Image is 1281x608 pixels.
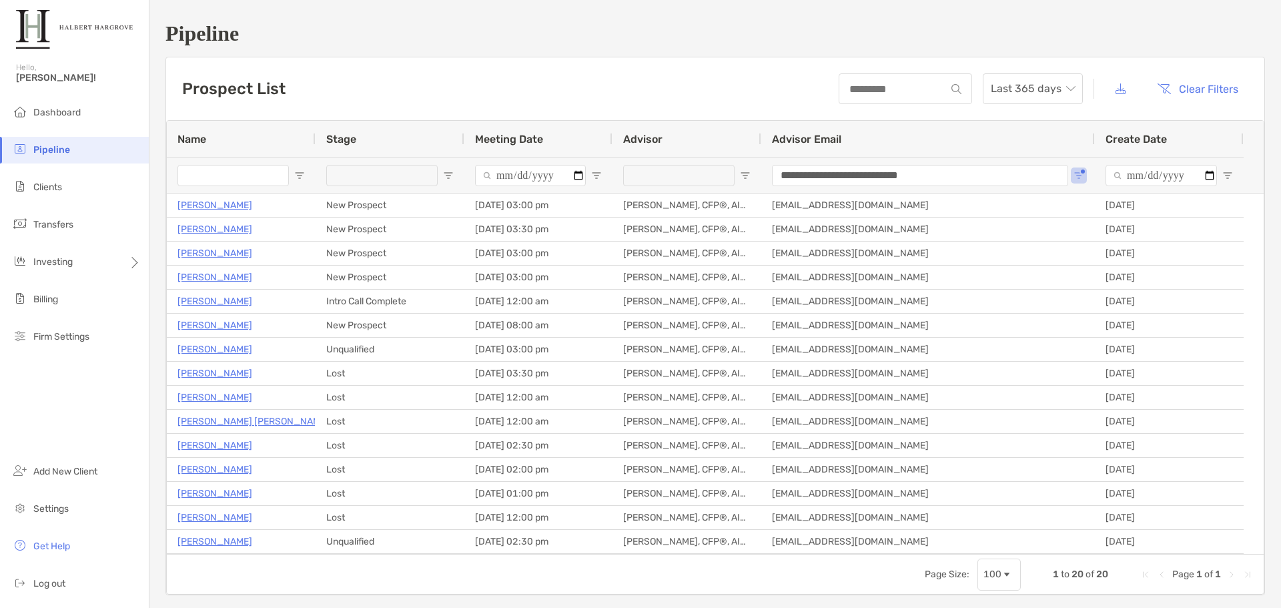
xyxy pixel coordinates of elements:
span: Name [177,133,206,145]
img: firm-settings icon [12,328,28,344]
div: Next Page [1226,569,1237,580]
input: Name Filter Input [177,165,289,186]
a: [PERSON_NAME] [177,509,252,526]
span: 1 [1215,569,1221,580]
div: [DATE] 12:00 am [464,386,612,409]
a: [PERSON_NAME] [177,437,252,454]
span: to [1061,569,1070,580]
img: input icon [951,84,961,94]
div: Unqualified [316,338,464,361]
a: [PERSON_NAME] [177,533,252,550]
button: Open Filter Menu [443,170,454,181]
div: Lost [316,506,464,529]
div: [DATE] 03:00 pm [464,242,612,265]
span: Create Date [1106,133,1167,145]
div: [DATE] [1095,194,1244,217]
div: [PERSON_NAME], CFP®, AIF® [612,410,761,433]
img: get-help icon [12,537,28,553]
div: Unqualified [316,530,464,553]
h3: Prospect List [182,79,286,98]
span: 1 [1053,569,1059,580]
div: [DATE] [1095,386,1244,409]
button: Open Filter Menu [740,170,751,181]
div: 100 [983,569,1001,580]
div: Lost [316,458,464,481]
div: [DATE] 03:30 pm [464,218,612,241]
span: Dashboard [33,107,81,118]
div: Lost [316,482,464,505]
input: Create Date Filter Input [1106,165,1217,186]
button: Open Filter Menu [1074,170,1084,181]
div: [PERSON_NAME], CFP®, AIF® [612,458,761,481]
div: Lost [316,434,464,457]
div: [DATE] [1095,338,1244,361]
p: [PERSON_NAME] [177,269,252,286]
a: [PERSON_NAME] [177,341,252,358]
p: [PERSON_NAME] [177,197,252,214]
span: Stage [326,133,356,145]
a: [PERSON_NAME] [177,293,252,310]
div: [EMAIL_ADDRESS][DOMAIN_NAME] [761,482,1095,505]
p: [PERSON_NAME] [177,317,252,334]
img: pipeline icon [12,141,28,157]
div: [DATE] 12:00 pm [464,506,612,529]
a: [PERSON_NAME] [177,461,252,478]
div: [DATE] 02:30 pm [464,530,612,553]
div: New Prospect [316,242,464,265]
div: [PERSON_NAME], CFP®, AIF® [612,530,761,553]
span: Transfers [33,219,73,230]
div: [DATE] [1095,218,1244,241]
div: [EMAIL_ADDRESS][DOMAIN_NAME] [761,338,1095,361]
div: Lost [316,386,464,409]
a: [PERSON_NAME] [177,245,252,262]
span: Meeting Date [475,133,543,145]
div: Lost [316,362,464,385]
div: New Prospect [316,218,464,241]
div: [DATE] [1095,506,1244,529]
div: [DATE] [1095,362,1244,385]
img: clients icon [12,178,28,194]
div: Lost [316,410,464,433]
a: [PERSON_NAME] [177,389,252,406]
div: New Prospect [316,194,464,217]
span: Investing [33,256,73,268]
img: transfers icon [12,216,28,232]
span: Advisor Email [772,133,841,145]
span: 1 [1196,569,1202,580]
div: [DATE] 02:30 pm [464,434,612,457]
div: New Prospect [316,314,464,337]
div: [EMAIL_ADDRESS][DOMAIN_NAME] [761,314,1095,337]
img: add_new_client icon [12,463,28,479]
button: Clear Filters [1147,74,1248,103]
div: [DATE] [1095,410,1244,433]
button: Open Filter Menu [591,170,602,181]
span: Advisor [623,133,663,145]
div: [EMAIL_ADDRESS][DOMAIN_NAME] [761,242,1095,265]
div: [EMAIL_ADDRESS][DOMAIN_NAME] [761,290,1095,313]
div: [EMAIL_ADDRESS][DOMAIN_NAME] [761,410,1095,433]
div: [PERSON_NAME], CFP®, AIF® [612,482,761,505]
div: First Page [1140,569,1151,580]
input: Advisor Email Filter Input [772,165,1068,186]
span: [PERSON_NAME]! [16,72,141,83]
div: [DATE] [1095,434,1244,457]
span: Settings [33,503,69,515]
p: [PERSON_NAME] [177,221,252,238]
span: Clients [33,182,62,193]
div: New Prospect [316,266,464,289]
div: [DATE] 01:00 pm [464,482,612,505]
span: Firm Settings [33,331,89,342]
div: [PERSON_NAME], CFP®, AIF® [612,242,761,265]
a: [PERSON_NAME] [177,485,252,502]
span: Add New Client [33,466,97,477]
div: [DATE] [1095,266,1244,289]
div: [EMAIL_ADDRESS][DOMAIN_NAME] [761,434,1095,457]
span: 20 [1072,569,1084,580]
a: [PERSON_NAME] [PERSON_NAME] [177,413,329,430]
span: Pipeline [33,144,70,156]
div: [DATE] 03:00 pm [464,338,612,361]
